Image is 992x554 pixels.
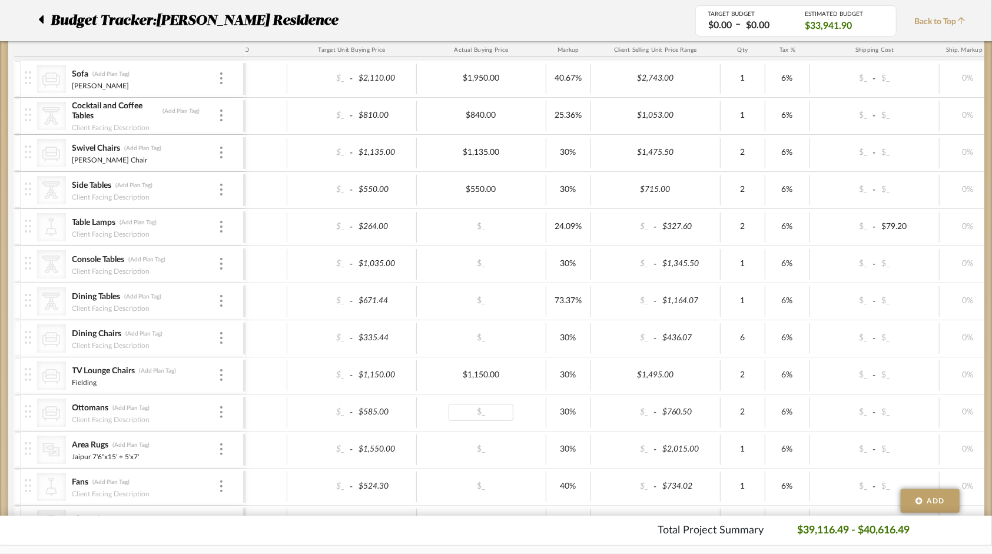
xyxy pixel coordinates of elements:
div: Shipping Cost [810,43,940,57]
div: TV Lounge Chairs [72,366,136,377]
div: $550.00 [355,181,413,198]
div: (Add Plan Tag) [112,404,151,412]
div: $_ [878,256,935,273]
div: 6% [769,107,806,124]
div: $_ [595,218,652,235]
div: TARGET BUDGET [708,11,787,18]
div: $_ [878,181,935,198]
div: 1 [724,256,761,273]
div: $_ [814,330,871,347]
span: - [348,147,355,159]
span: - [652,481,659,493]
div: Client Facing Description [72,266,151,277]
div: $_ [878,441,935,458]
span: $33,941.90 [805,19,852,32]
div: $_ [291,515,349,532]
span: - [348,110,355,122]
span: - [348,296,355,307]
div: [PERSON_NAME] [72,80,130,92]
div: Dining Chairs [72,329,122,340]
span: - [871,481,878,493]
div: Client Facing Description [72,340,151,351]
span: - [348,258,355,270]
div: $_ [878,404,935,421]
img: vertical-grip.svg [25,368,31,381]
div: $715.00 [623,181,688,198]
div: $_ [814,144,871,161]
div: Qty [721,43,765,57]
div: Client Facing Description [72,414,151,426]
div: $_ [291,330,349,347]
div: $720.00 [659,515,716,532]
div: 6% [769,367,806,384]
span: - [871,73,878,85]
div: $_ [291,181,349,198]
img: vertical-grip.svg [25,220,31,233]
div: $550.00 [449,181,513,198]
span: - [871,370,878,382]
img: vertical-grip.svg [25,183,31,195]
div: $0.00 [742,19,773,32]
div: $1,135.00 [355,144,413,161]
div: 6% [769,330,806,347]
div: Client Facing Description [72,122,151,134]
div: $_ [814,218,871,235]
span: - [871,296,878,307]
div: Swivel Chairs [72,143,121,154]
div: $264.00 [355,218,413,235]
div: [PERSON_NAME] Chair [72,154,148,166]
div: 40% [550,478,587,495]
span: - [348,73,355,85]
div: $600.00 [355,515,413,532]
div: $_ [291,441,349,458]
span: - [871,221,878,233]
div: $_ [814,256,871,273]
div: $585.00 [355,404,413,421]
div: (Add Plan Tag) [92,478,131,486]
div: $1,950.00 [449,70,513,87]
div: 30% [550,181,587,198]
div: $1,135.00 [449,144,513,161]
div: 30% [550,144,587,161]
div: $436.07 [659,330,716,347]
img: 3dots-v.svg [220,295,223,307]
span: - [348,184,355,196]
div: $_ [449,330,513,347]
div: $_ [291,218,349,235]
div: Sofa [72,69,89,80]
div: $0.00 [705,19,735,32]
p: $39,116.49 - $40,616.49 [797,523,910,539]
div: Target Unit Buying Price [287,43,417,57]
div: 30% [550,441,587,458]
img: vertical-grip.svg [25,442,31,455]
img: 3dots-v.svg [220,72,223,84]
div: $810.00 [355,107,413,124]
div: Dining Tables [72,291,121,303]
div: 6% [769,256,806,273]
div: 30% [550,367,587,384]
div: Client Facing Description [72,228,151,240]
div: $_ [878,515,935,532]
div: 1 [724,515,761,532]
div: Fielding [72,377,98,389]
div: $1,150.00 [449,367,513,384]
span: Budget Tracker: [51,10,156,31]
img: 3dots-v.svg [220,258,223,270]
div: $_ [291,293,349,310]
div: 2 [724,144,761,161]
span: - [871,147,878,159]
div: $_ [449,404,513,421]
div: 73.37% [550,293,587,310]
div: 2 [724,218,761,235]
div: $_ [814,441,871,458]
div: 1 [724,293,761,310]
div: (Add Plan Tag) [120,218,158,227]
div: $_ [595,330,652,347]
img: vertical-grip.svg [25,145,31,158]
div: $_ [814,107,871,124]
div: $_ [449,256,513,273]
span: - [871,184,878,196]
span: - [652,221,659,233]
div: Client Facing Description [72,488,151,500]
img: 3dots-v.svg [220,110,223,121]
